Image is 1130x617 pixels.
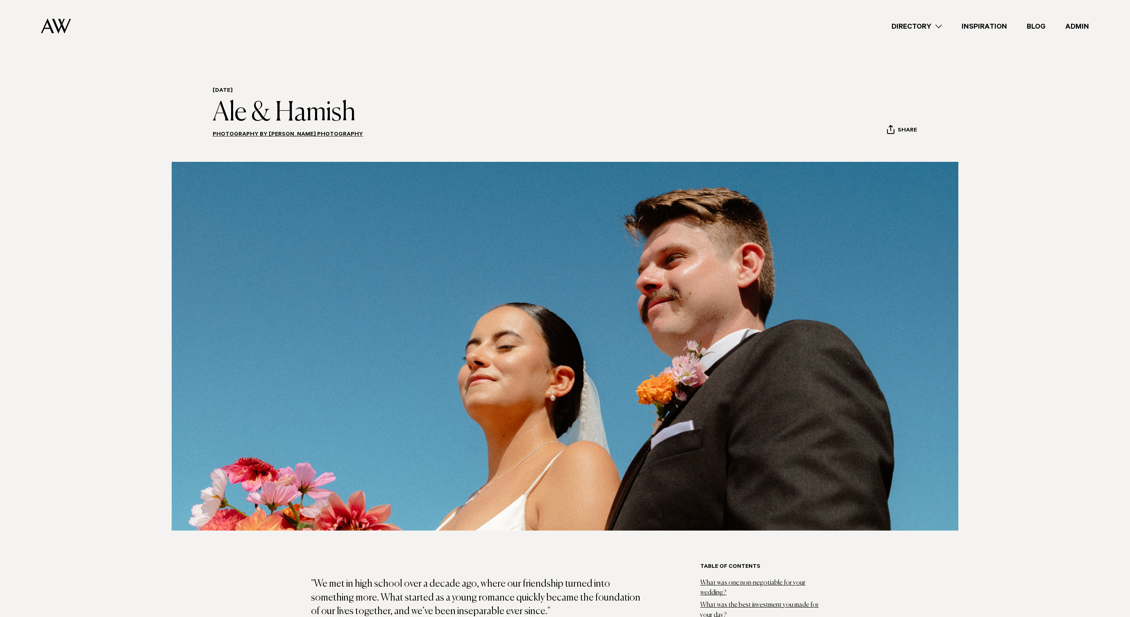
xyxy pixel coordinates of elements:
[887,125,917,137] button: Share
[213,98,363,128] h1: Ale & Hamish
[1055,21,1099,32] a: Admin
[898,127,917,135] span: Share
[41,18,71,34] img: Auckland Weddings Logo
[213,87,363,95] h6: [DATE]
[172,162,958,531] img: Real Wedding | Ale & Hamish
[952,21,1017,32] a: Inspiration
[1017,21,1055,32] a: Blog
[700,580,806,597] a: What was one non-negotiable for your wedding?
[882,21,952,32] a: Directory
[700,563,819,571] h6: Table of contents
[213,132,363,138] a: Photography by [PERSON_NAME] Photography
